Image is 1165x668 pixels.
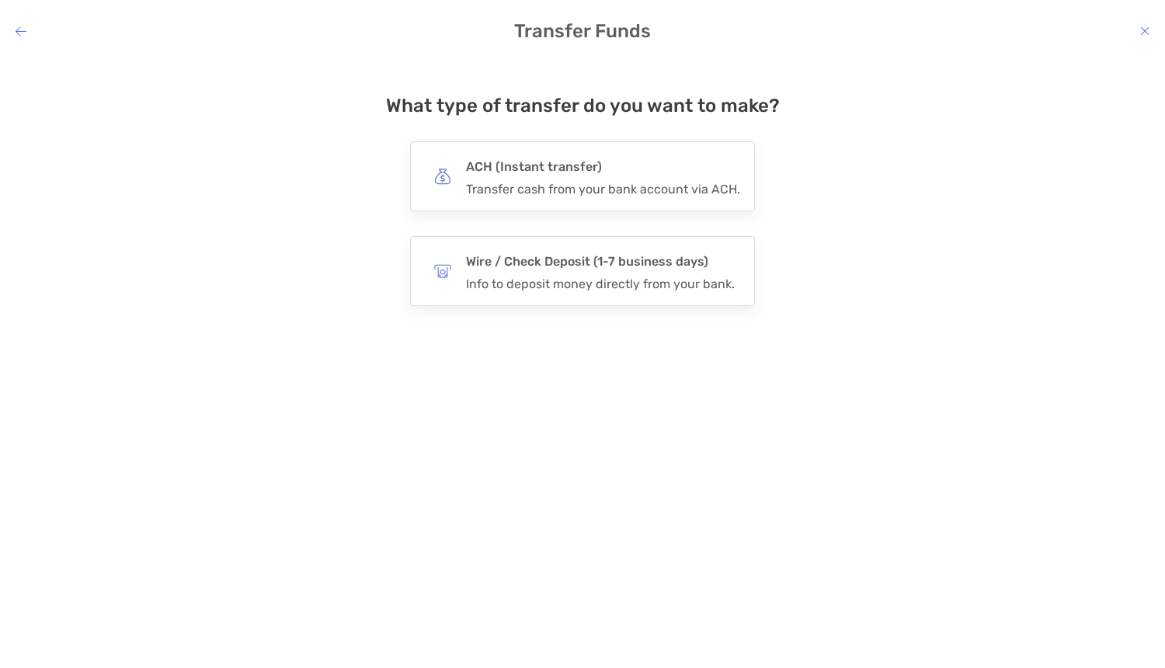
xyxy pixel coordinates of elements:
h4: What type of transfer do you want to make? [386,95,780,117]
img: button icon [434,263,451,280]
h4: ACH (Instant transfer) [466,156,740,178]
h4: Wire / Check Deposit (1-7 business days) [466,251,735,273]
div: Transfer cash from your bank account via ACH. [466,182,740,197]
div: Info to deposit money directly from your bank. [466,277,735,291]
img: button icon [434,168,451,185]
